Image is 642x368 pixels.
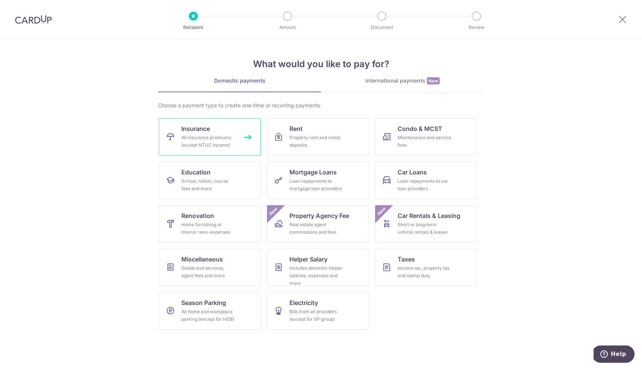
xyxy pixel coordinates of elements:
[321,77,484,85] div: International payments
[594,345,634,364] iframe: Opens a widget where you can find more information
[375,249,477,286] a: TaxesIncome tax, property tax and stamp duty
[375,205,477,243] a: Car Rentals & LeasingShort or long‑term vehicle rentals & leasesNew
[427,77,440,84] span: New
[289,255,327,264] span: Helper Salary
[267,205,369,243] a: Property Agency FeeReal estate agent commissions and feesNew
[398,211,460,220] span: Car Rentals & Leasing
[181,221,235,236] div: Home furnishing or interior reno-expenses
[159,292,261,330] a: Season ParkingAll home and workplace parking (except for HDB)
[158,102,484,109] div: Choose a payment type to create one-time or recurring payments.
[159,205,261,243] a: RenovationHome furnishing or interior reno-expenses
[289,134,344,149] div: Property rent and rental deposits
[354,24,410,31] p: Document
[260,24,315,31] p: Amount
[375,205,388,218] span: New
[181,177,235,192] div: School, tuition, course fees and more
[267,249,369,286] a: Helper SalaryIncludes domestic helper salaries, expenses and more
[375,162,477,199] a: Car LoansLoan repayments to car loan providers
[181,264,235,279] div: Goods and services, agent fees and more
[398,177,452,192] div: Loan repayments to car loan providers
[289,264,344,287] div: Includes domestic helper salaries, expenses and more
[289,298,318,307] span: Electricity
[17,5,33,12] span: Help
[158,57,484,71] h4: What would you like to pay for?
[181,255,223,264] span: Miscellaneous
[398,221,452,236] div: Short or long‑term vehicle rentals & leases
[449,24,504,31] p: Review
[158,77,321,84] div: Domestic payments
[159,118,261,156] a: InsuranceAll insurance premiums (except NTUC Income)
[398,134,452,149] div: Maintenance and service fees
[289,308,344,323] div: Bills from all providers (except for SP group)
[289,168,337,177] span: Mortgage Loans
[181,308,235,323] div: All home and workplace parking (except for HDB)
[398,168,427,177] span: Car Loans
[267,162,369,199] a: Mortgage LoansLoan repayments to mortgage loan providers
[289,177,344,192] div: Loan repayments to mortgage loan providers
[181,134,235,149] div: All insurance premiums (except NTUC Income)
[15,15,52,24] img: CardUp
[289,211,349,220] span: Property Agency Fee
[181,124,210,133] span: Insurance
[398,255,415,264] span: Taxes
[267,205,280,218] span: New
[159,249,261,286] a: MiscellaneousGoods and services, agent fees and more
[398,264,452,279] div: Income tax, property tax and stamp duty
[375,118,477,156] a: Condo & MCSTMaintenance and service fees
[159,162,261,199] a: EducationSchool, tuition, course fees and more
[267,292,369,330] a: ElectricityBills from all providers (except for SP group)
[398,124,442,133] span: Condo & MCST
[181,211,214,220] span: Renovation
[181,168,211,177] span: Education
[181,298,226,307] span: Season Parking
[267,118,369,156] a: RentProperty rent and rental deposits
[166,24,221,31] p: Recipient
[289,221,344,236] div: Real estate agent commissions and fees
[289,124,303,133] span: Rent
